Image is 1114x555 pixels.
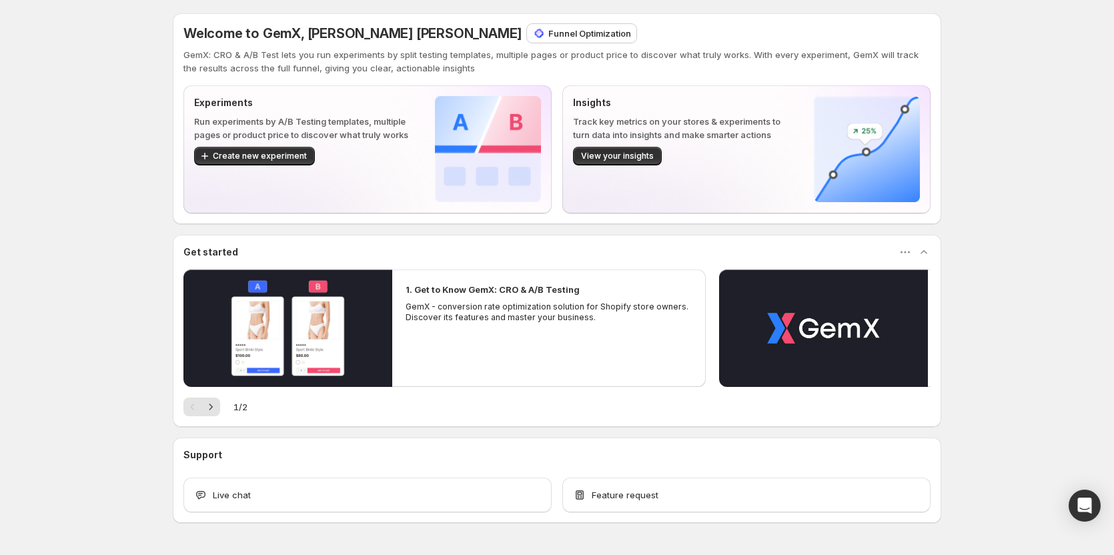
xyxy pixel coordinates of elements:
[435,96,541,202] img: Experiments
[183,245,238,259] h3: Get started
[183,25,522,41] span: Welcome to GemX, [PERSON_NAME] [PERSON_NAME]
[406,302,692,323] p: GemX - conversion rate optimization solution for Shopify store owners. Discover its features and ...
[213,488,251,502] span: Live chat
[194,96,414,109] p: Experiments
[183,48,931,75] p: GemX: CRO & A/B Test lets you run experiments by split testing templates, multiple pages or produ...
[233,400,247,414] span: 1 / 2
[573,96,792,109] p: Insights
[814,96,920,202] img: Insights
[406,283,580,296] h2: 1. Get to Know GemX: CRO & A/B Testing
[194,115,414,141] p: Run experiments by A/B Testing templates, multiple pages or product price to discover what truly ...
[183,398,220,416] nav: Pagination
[592,488,658,502] span: Feature request
[1069,490,1101,522] div: Open Intercom Messenger
[573,147,662,165] button: View your insights
[194,147,315,165] button: Create new experiment
[201,398,220,416] button: Next
[573,115,792,141] p: Track key metrics on your stores & experiments to turn data into insights and make smarter actions
[581,151,654,161] span: View your insights
[183,269,392,387] button: Play video
[183,448,222,462] h3: Support
[213,151,307,161] span: Create new experiment
[548,27,631,40] p: Funnel Optimization
[719,269,928,387] button: Play video
[532,27,546,40] img: Funnel Optimization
